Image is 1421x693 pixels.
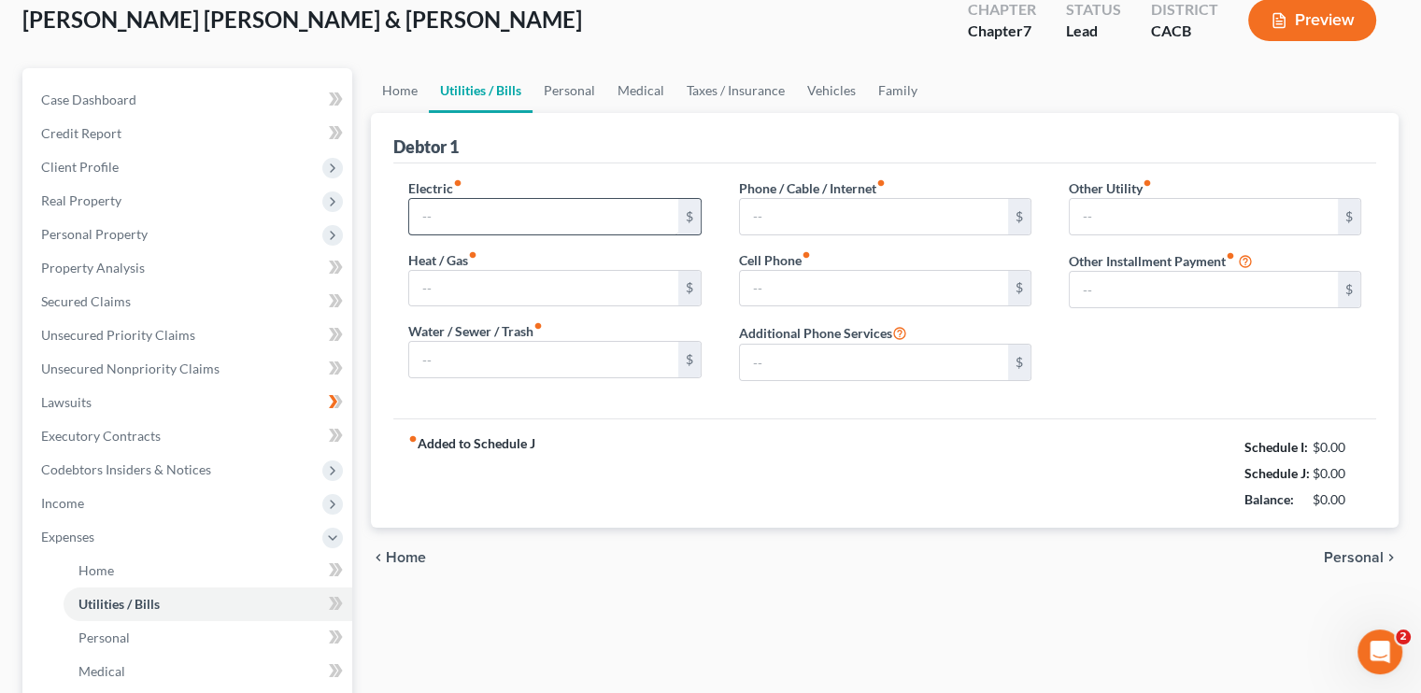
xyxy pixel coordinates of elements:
a: Home [64,554,352,587]
a: Utilities / Bills [64,587,352,621]
strong: Added to Schedule J [408,434,535,513]
span: Secured Claims [41,293,131,309]
strong: Schedule J: [1244,465,1310,481]
span: Utilities / Bills [78,596,160,612]
span: Expenses [41,529,94,544]
a: Medical [606,68,675,113]
span: Personal [1324,550,1384,565]
span: Unsecured Priority Claims [41,327,195,343]
span: Personal [78,629,130,645]
a: Secured Claims [26,285,352,318]
label: Other Installment Payment [1069,251,1235,271]
a: Case Dashboard [26,83,352,117]
input: -- [740,199,1008,234]
label: Cell Phone [739,250,811,270]
i: chevron_right [1384,550,1399,565]
a: Lawsuits [26,386,352,419]
span: Income [41,495,84,511]
div: $ [1338,199,1360,234]
a: Credit Report [26,117,352,150]
span: Credit Report [41,125,121,141]
iframe: Intercom live chat [1357,629,1402,674]
a: Personal [533,68,606,113]
input: -- [740,345,1008,380]
a: Home [371,68,429,113]
div: $ [1338,272,1360,307]
label: Phone / Cable / Internet [739,178,886,198]
span: Client Profile [41,159,119,175]
i: fiber_manual_record [1226,251,1235,261]
div: $0.00 [1313,438,1362,457]
a: Unsecured Priority Claims [26,318,352,352]
label: Electric [408,178,462,198]
label: Heat / Gas [408,250,477,270]
i: chevron_left [371,550,386,565]
strong: Balance: [1244,491,1294,507]
i: fiber_manual_record [533,321,543,331]
a: Vehicles [796,68,867,113]
div: $ [678,342,701,377]
span: Executory Contracts [41,428,161,444]
i: fiber_manual_record [1143,178,1152,188]
a: Unsecured Nonpriority Claims [26,352,352,386]
input: -- [1070,199,1338,234]
input: -- [1070,272,1338,307]
a: Executory Contracts [26,419,352,453]
div: $ [1008,199,1030,234]
a: Personal [64,621,352,655]
span: 2 [1396,629,1411,644]
div: Debtor 1 [393,135,459,158]
strong: Schedule I: [1244,439,1308,455]
div: $ [678,271,701,306]
span: Real Property [41,192,121,208]
span: Personal Property [41,226,148,242]
div: $0.00 [1313,464,1362,483]
button: Personal chevron_right [1324,550,1399,565]
a: Utilities / Bills [429,68,533,113]
i: fiber_manual_record [468,250,477,260]
div: Lead [1066,21,1121,42]
div: CACB [1151,21,1218,42]
span: 7 [1023,21,1031,39]
span: Home [386,550,426,565]
a: Medical [64,655,352,688]
i: fiber_manual_record [453,178,462,188]
a: Taxes / Insurance [675,68,796,113]
span: Home [78,562,114,578]
button: chevron_left Home [371,550,426,565]
i: fiber_manual_record [408,434,418,444]
span: Codebtors Insiders & Notices [41,461,211,477]
i: fiber_manual_record [876,178,886,188]
span: Case Dashboard [41,92,136,107]
div: Chapter [968,21,1036,42]
div: $ [1008,271,1030,306]
span: Medical [78,663,125,679]
input: -- [409,199,677,234]
a: Property Analysis [26,251,352,285]
span: Lawsuits [41,394,92,410]
div: $ [1008,345,1030,380]
a: Family [867,68,929,113]
label: Other Utility [1069,178,1152,198]
input: -- [409,342,677,377]
div: $0.00 [1313,490,1362,509]
div: $ [678,199,701,234]
i: fiber_manual_record [802,250,811,260]
span: [PERSON_NAME] [PERSON_NAME] & [PERSON_NAME] [22,6,582,33]
span: Unsecured Nonpriority Claims [41,361,220,376]
label: Additional Phone Services [739,321,907,344]
input: -- [740,271,1008,306]
input: -- [409,271,677,306]
label: Water / Sewer / Trash [408,321,543,341]
span: Property Analysis [41,260,145,276]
